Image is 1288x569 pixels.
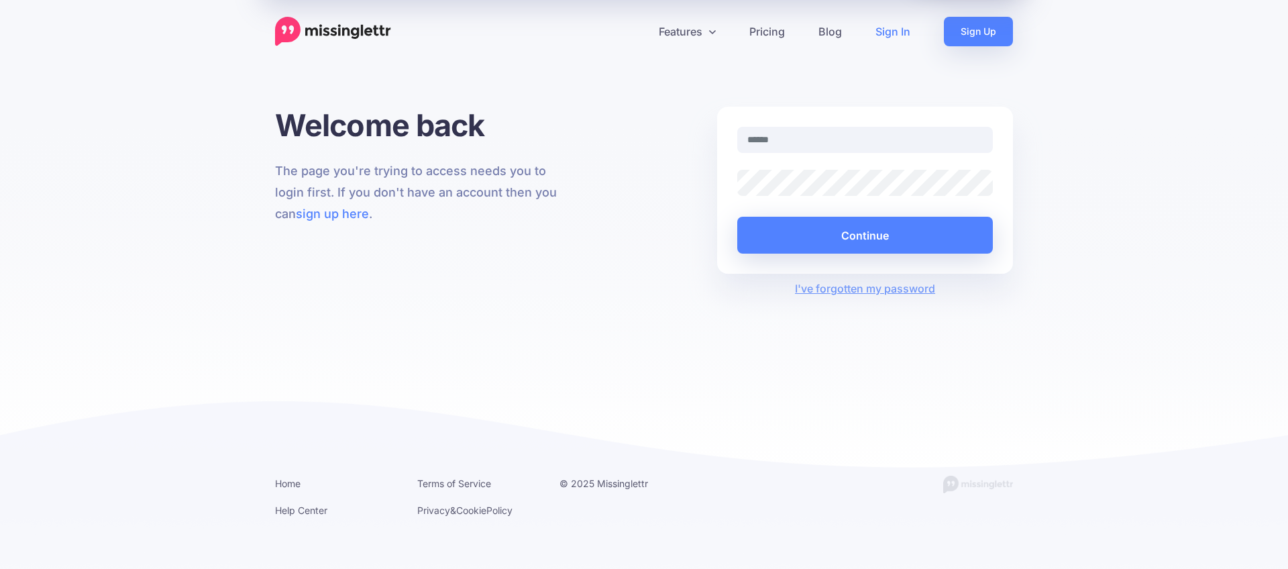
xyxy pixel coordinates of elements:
[275,107,571,144] h1: Welcome back
[456,505,486,516] a: Cookie
[859,17,927,46] a: Sign In
[737,217,993,254] button: Continue
[944,17,1013,46] a: Sign Up
[417,478,491,489] a: Terms of Service
[802,17,859,46] a: Blog
[417,505,450,516] a: Privacy
[417,502,539,519] li: & Policy
[559,475,682,492] li: © 2025 Missinglettr
[642,17,733,46] a: Features
[733,17,802,46] a: Pricing
[795,282,935,295] a: I've forgotten my password
[275,160,571,225] p: The page you're trying to access needs you to login first. If you don't have an account then you ...
[296,207,369,221] a: sign up here
[275,478,301,489] a: Home
[275,505,327,516] a: Help Center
